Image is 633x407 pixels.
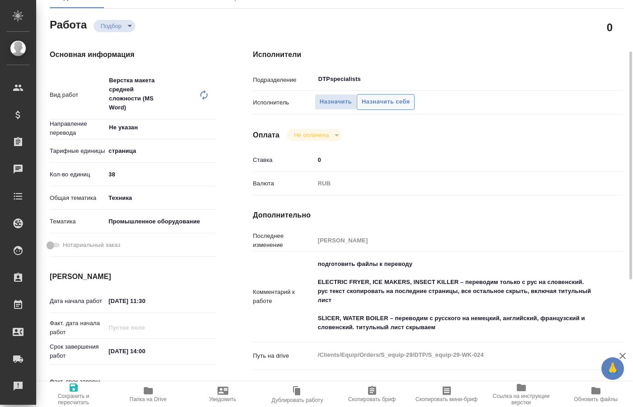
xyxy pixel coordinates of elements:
[105,143,217,159] div: страница
[50,297,105,306] p: Дата начала работ
[291,131,331,139] button: Не оплачена
[50,16,87,32] h2: Работа
[484,382,558,407] button: Ссылка на инструкции верстки
[601,357,624,380] button: 🙏
[98,22,124,30] button: Подбор
[50,147,105,156] p: Тарифные единицы
[357,94,415,110] button: Назначить себя
[335,382,409,407] button: Скопировать бриф
[315,176,592,191] div: RUB
[253,156,314,165] p: Ставка
[105,214,217,229] div: Промышленное оборудование
[253,288,314,306] p: Комментарий к работе
[320,97,352,107] span: Назначить
[105,345,184,358] input: ✎ Введи что-нибудь
[50,90,105,99] p: Вид работ
[574,396,618,402] span: Обновить файлы
[315,234,592,247] input: Пустое поле
[315,153,592,166] input: ✎ Введи что-нибудь
[348,396,396,402] span: Скопировать бриф
[253,76,314,85] p: Подразделение
[105,294,184,308] input: ✎ Введи что-нибудь
[50,319,105,337] p: Факт. дата начала работ
[253,232,314,250] p: Последнее изменение
[212,127,213,128] button: Open
[362,97,410,107] span: Назначить себя
[50,119,105,137] p: Направление перевода
[50,49,217,60] h4: Основная информация
[253,179,314,188] p: Валюта
[105,168,217,181] input: ✎ Введи что-нибудь
[260,382,335,407] button: Дублировать работу
[94,20,135,32] div: Подбор
[130,396,167,402] span: Папка на Drive
[50,342,105,360] p: Срок завершения работ
[416,396,477,402] span: Скопировать мини-бриф
[607,19,613,35] h2: 0
[315,94,357,110] button: Назначить
[63,241,120,250] span: Нотариальный заказ
[253,351,314,360] p: Путь на drive
[105,321,184,334] input: Пустое поле
[489,393,553,406] span: Ссылка на инструкции верстки
[185,382,260,407] button: Уведомить
[253,130,279,141] h4: Оплата
[209,396,236,402] span: Уведомить
[50,271,217,282] h4: [PERSON_NAME]
[111,382,185,407] button: Папка на Drive
[105,190,217,206] div: Техника
[315,256,592,335] textarea: подготовить файлы к переводу ELECTRIC FRYER, ICE MAKERS, INSECT KILLER – переводим только с рус н...
[50,377,105,395] p: Факт. срок заверш. работ
[558,382,633,407] button: Обновить файлы
[253,210,623,221] h4: Дополнительно
[50,217,105,226] p: Тематика
[409,382,484,407] button: Скопировать мини-бриф
[36,382,111,407] button: Сохранить и пересчитать
[105,379,184,393] input: Пустое поле
[50,170,105,179] p: Кол-во единиц
[253,98,314,107] p: Исполнитель
[253,49,623,60] h4: Исполнители
[605,359,620,378] span: 🙏
[50,194,105,203] p: Общая тематика
[272,397,323,403] span: Дублировать работу
[315,347,592,363] textarea: /Clients/Equip/Orders/S_equip-29/DTP/S_equip-29-WK-024
[587,78,589,80] button: Open
[42,393,105,406] span: Сохранить и пересчитать
[287,129,342,141] div: Подбор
